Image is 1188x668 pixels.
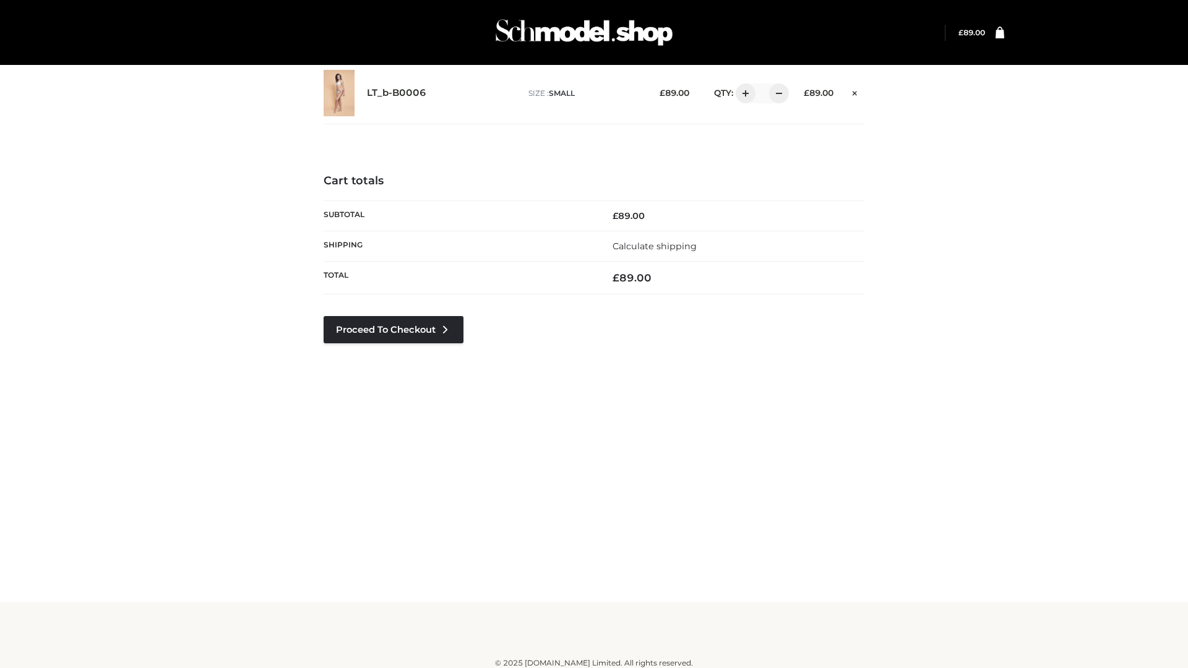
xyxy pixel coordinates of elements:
th: Shipping [324,231,594,261]
h4: Cart totals [324,174,864,188]
img: Schmodel Admin 964 [491,8,677,57]
bdi: 89.00 [613,272,652,284]
span: SMALL [549,88,575,98]
span: £ [958,28,963,37]
th: Subtotal [324,200,594,231]
div: QTY: [702,83,785,103]
span: £ [804,88,809,98]
a: Remove this item [846,83,864,100]
a: £89.00 [958,28,985,37]
span: £ [660,88,665,98]
bdi: 89.00 [613,210,645,221]
th: Total [324,262,594,294]
a: LT_b-B0006 [367,87,426,99]
span: £ [613,210,618,221]
a: Calculate shipping [613,241,697,252]
p: size : [528,88,640,99]
bdi: 89.00 [660,88,689,98]
bdi: 89.00 [958,28,985,37]
span: £ [613,272,619,284]
a: Proceed to Checkout [324,316,463,343]
bdi: 89.00 [804,88,833,98]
